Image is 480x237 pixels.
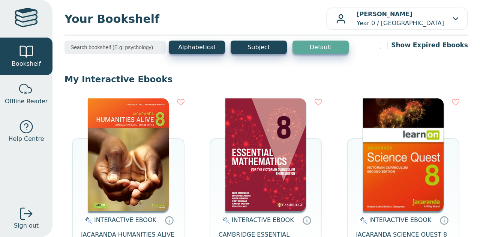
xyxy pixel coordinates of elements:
input: Search bookshelf (E.g: psychology) [64,41,166,54]
span: Your Bookshelf [64,11,326,27]
span: INTERACTIVE EBOOK [232,216,294,223]
img: bee2d5d4-7b91-e911-a97e-0272d098c78b.jpg [88,98,169,211]
button: Alphabetical [169,41,225,54]
img: interactive.svg [83,216,92,225]
button: Subject [231,41,287,54]
img: interactive.svg [358,216,367,225]
label: Show Expired Ebooks [391,41,468,50]
img: interactive.svg [220,216,230,225]
span: Help Centre [8,134,44,143]
span: Sign out [14,221,39,230]
p: Year 0 / [GEOGRAPHIC_DATA] [357,10,444,28]
img: bedfc1f2-ad15-45fb-9889-51f3863b3b8f.png [225,98,306,211]
a: Interactive eBooks are accessed online via the publisher’s portal. They contain interactive resou... [302,216,311,225]
span: Offline Reader [5,97,48,106]
img: fffb2005-5288-ea11-a992-0272d098c78b.png [363,98,444,211]
b: [PERSON_NAME] [357,11,412,18]
a: Interactive eBooks are accessed online via the publisher’s portal. They contain interactive resou... [439,216,448,225]
a: Interactive eBooks are accessed online via the publisher’s portal. They contain interactive resou... [165,216,174,225]
span: Bookshelf [12,59,41,68]
button: Default [292,41,349,54]
button: [PERSON_NAME]Year 0 / [GEOGRAPHIC_DATA] [326,8,468,30]
span: INTERACTIVE EBOOK [94,216,156,223]
p: My Interactive Ebooks [64,74,468,85]
span: INTERACTIVE EBOOK [369,216,431,223]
